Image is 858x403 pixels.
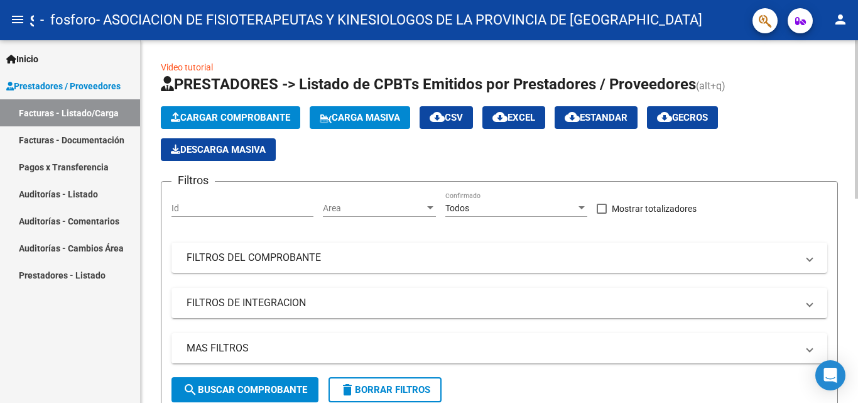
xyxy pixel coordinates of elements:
span: Prestadores / Proveedores [6,79,121,93]
mat-icon: cloud_download [430,109,445,124]
h3: Filtros [171,172,215,189]
mat-icon: cloud_download [492,109,508,124]
button: Estandar [555,106,638,129]
mat-panel-title: MAS FILTROS [187,341,797,355]
span: Carga Masiva [320,112,400,123]
button: Borrar Filtros [329,377,442,402]
mat-expansion-panel-header: MAS FILTROS [171,333,827,363]
mat-icon: search [183,382,198,397]
button: Carga Masiva [310,106,410,129]
button: Descarga Masiva [161,138,276,161]
mat-icon: cloud_download [565,109,580,124]
span: Cargar Comprobante [171,112,290,123]
span: - ASOCIACION DE FISIOTERAPEUTAS Y KINESIOLOGOS DE LA PROVINCIA DE [GEOGRAPHIC_DATA] [96,6,702,34]
div: Open Intercom Messenger [815,360,845,390]
button: Cargar Comprobante [161,106,300,129]
span: Buscar Comprobante [183,384,307,395]
span: Todos [445,203,469,213]
span: - fosforo [40,6,96,34]
button: CSV [420,106,473,129]
mat-icon: cloud_download [657,109,672,124]
mat-icon: delete [340,382,355,397]
span: Borrar Filtros [340,384,430,395]
span: (alt+q) [696,80,725,92]
mat-panel-title: FILTROS DE INTEGRACION [187,296,797,310]
span: Gecros [657,112,708,123]
span: Descarga Masiva [171,144,266,155]
span: Estandar [565,112,627,123]
span: Inicio [6,52,38,66]
span: Area [323,203,425,214]
mat-icon: person [833,12,848,27]
app-download-masive: Descarga masiva de comprobantes (adjuntos) [161,138,276,161]
button: Gecros [647,106,718,129]
mat-panel-title: FILTROS DEL COMPROBANTE [187,251,797,265]
mat-icon: menu [10,12,25,27]
button: Buscar Comprobante [171,377,318,402]
a: Video tutorial [161,62,213,72]
span: PRESTADORES -> Listado de CPBTs Emitidos por Prestadores / Proveedores [161,75,696,93]
mat-expansion-panel-header: FILTROS DE INTEGRACION [171,288,827,318]
mat-expansion-panel-header: FILTROS DEL COMPROBANTE [171,243,827,273]
button: EXCEL [482,106,545,129]
span: Mostrar totalizadores [612,201,697,216]
span: EXCEL [492,112,535,123]
span: CSV [430,112,463,123]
